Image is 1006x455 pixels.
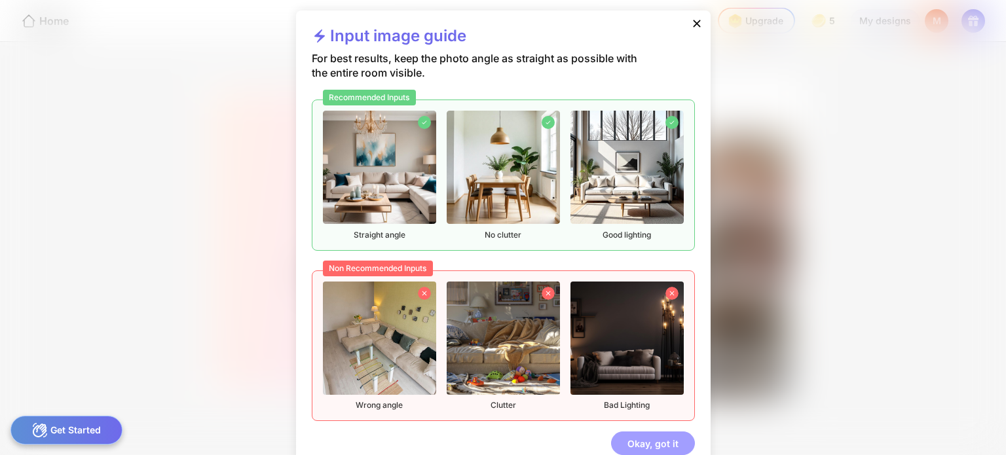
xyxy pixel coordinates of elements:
div: No clutter [447,111,560,240]
img: nonrecommendedImageFurnished1.png [323,282,436,395]
img: nonrecommendedImageFurnished3.png [570,282,684,395]
div: Get Started [10,416,122,445]
img: nonrecommendedImageFurnished2.png [447,282,560,395]
div: Non Recommended Inputs [323,261,434,276]
img: recommendedImageFurnished3.png [570,111,684,224]
div: Okay, got it [611,431,695,455]
div: Recommended Inputs [323,90,417,105]
div: Wrong angle [323,282,436,410]
div: Straight angle [323,111,436,240]
div: Input image guide [312,26,466,51]
img: recommendedImageFurnished2.png [447,111,560,224]
div: Good lighting [570,111,684,240]
div: Clutter [447,282,560,410]
div: Bad Lighting [570,282,684,410]
div: For best results, keep the photo angle as straight as possible with the entire room visible. [312,51,653,100]
img: recommendedImageFurnished1.png [323,111,436,224]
